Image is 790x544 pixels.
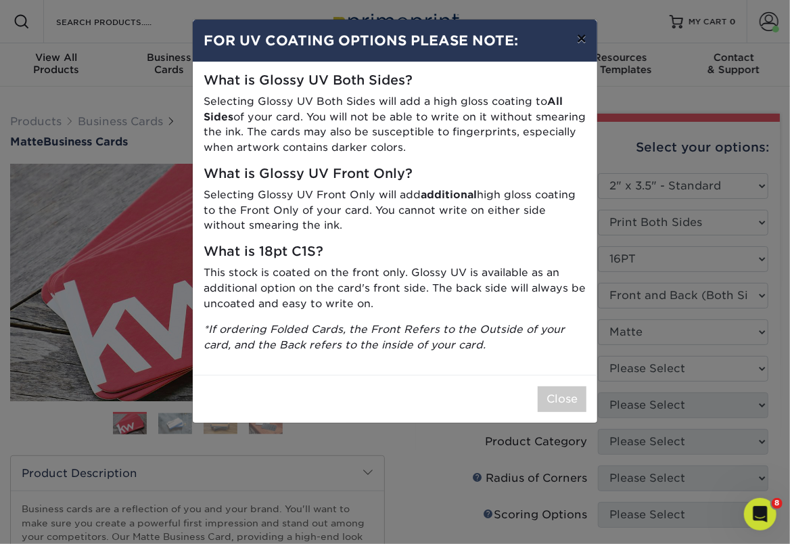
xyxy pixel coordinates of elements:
[538,386,586,412] button: Close
[204,166,586,182] h5: What is Glossy UV Front Only?
[744,498,776,530] iframe: Intercom live chat
[204,323,565,351] i: *If ordering Folded Cards, the Front Refers to the Outside of your card, and the Back refers to t...
[421,188,477,201] strong: additional
[204,95,563,123] strong: All Sides
[204,265,586,311] p: This stock is coated on the front only. Glossy UV is available as an additional option on the car...
[204,244,586,260] h5: What is 18pt C1S?
[204,73,586,89] h5: What is Glossy UV Both Sides?
[772,498,783,509] span: 8
[204,94,586,156] p: Selecting Glossy UV Both Sides will add a high gloss coating to of your card. You will not be abl...
[204,187,586,233] p: Selecting Glossy UV Front Only will add high gloss coating to the Front Only of your card. You ca...
[566,20,597,58] button: ×
[204,30,586,51] h4: FOR UV COATING OPTIONS PLEASE NOTE:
